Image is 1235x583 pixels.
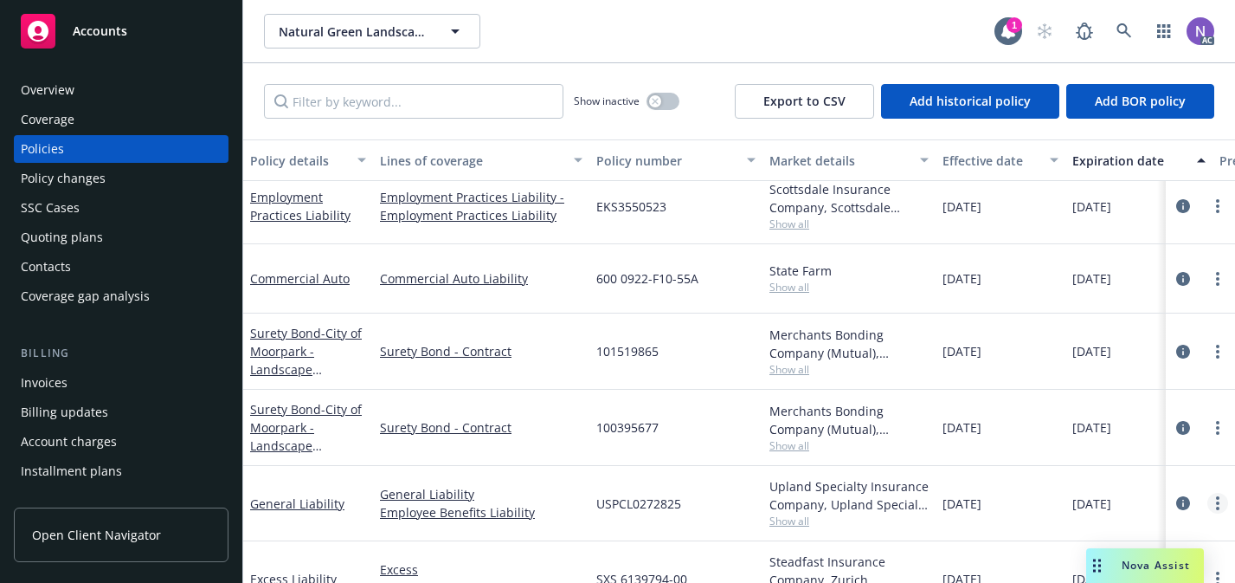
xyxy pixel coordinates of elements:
[596,495,681,513] span: USPCL0272825
[380,152,563,170] div: Lines of coverage
[21,428,117,456] div: Account charges
[250,270,350,287] a: Commercial Auto
[769,262,929,280] div: State Farm
[1207,418,1228,438] a: more
[14,194,228,222] a: SSC Cases
[1173,341,1193,362] a: circleInformation
[14,398,228,426] a: Billing updates
[596,198,666,216] span: EKS3550523
[1095,93,1186,109] span: Add BOR policy
[596,152,736,170] div: Policy number
[1072,269,1111,288] span: [DATE]
[380,418,582,437] a: Surety Bond - Contract
[769,326,929,362] div: Merchants Bonding Company (Mutual), Merchants Bonding Company
[769,180,929,217] div: Scottsdale Insurance Company, Scottsdale Insurance Company (Nationwide), RT Specialty Insurance S...
[769,402,929,438] div: Merchants Bonding Company (Mutual), Merchants Bonding Company
[942,495,981,513] span: [DATE]
[589,139,762,181] button: Policy number
[769,280,929,295] span: Show all
[1173,269,1193,289] a: circleInformation
[14,106,228,133] a: Coverage
[21,76,74,104] div: Overview
[380,485,582,503] a: General Liability
[1072,198,1111,216] span: [DATE]
[21,194,80,222] div: SSC Cases
[380,560,582,579] a: Excess
[250,189,351,223] a: Employment Practices Liability
[596,418,659,437] span: 100395677
[1072,152,1187,170] div: Expiration date
[21,253,71,281] div: Contacts
[942,342,981,360] span: [DATE]
[1207,341,1228,362] a: more
[21,135,64,163] div: Policies
[1173,493,1193,514] a: circleInformation
[1173,418,1193,438] a: circleInformation
[14,369,228,397] a: Invoices
[380,342,582,360] a: Surety Bond - Contract
[1067,14,1102,49] a: Report a Bug
[21,223,103,251] div: Quoting plans
[1107,14,1142,49] a: Search
[279,23,428,41] span: Natural Green Landscape Inc.
[1065,139,1212,181] button: Expiration date
[14,428,228,456] a: Account charges
[769,477,929,514] div: Upland Specialty Insurance Company, Upland Specialty Insurance Company, Amwins
[264,14,480,49] button: Natural Green Landscape Inc.
[250,152,347,170] div: Policy details
[942,198,981,216] span: [DATE]
[1072,495,1111,513] span: [DATE]
[21,369,68,397] div: Invoices
[73,24,127,38] span: Accounts
[1207,493,1228,514] a: more
[380,269,582,288] a: Commercial Auto Liability
[1207,196,1228,217] a: more
[1173,196,1193,217] a: circleInformation
[14,253,228,281] a: Contacts
[881,84,1059,119] button: Add historical policy
[942,152,1039,170] div: Effective date
[1122,558,1190,573] span: Nova Assist
[14,76,228,104] a: Overview
[21,165,106,192] div: Policy changes
[14,165,228,192] a: Policy changes
[21,457,122,485] div: Installment plans
[769,514,929,528] span: Show all
[936,139,1065,181] button: Effective date
[14,345,228,362] div: Billing
[763,93,846,109] span: Export to CSV
[769,438,929,453] span: Show all
[1072,418,1111,437] span: [DATE]
[1072,342,1111,360] span: [DATE]
[1007,17,1022,33] div: 1
[574,94,640,108] span: Show inactive
[1187,17,1214,45] img: photo
[910,93,1031,109] span: Add historical policy
[21,398,108,426] div: Billing updates
[735,84,874,119] button: Export to CSV
[250,325,362,432] a: Surety Bond
[14,282,228,310] a: Coverage gap analysis
[14,135,228,163] a: Policies
[942,269,981,288] span: [DATE]
[596,269,698,288] span: 600 0922-F10-55A
[21,282,150,310] div: Coverage gap analysis
[769,152,910,170] div: Market details
[14,7,228,55] a: Accounts
[243,139,373,181] button: Policy details
[373,139,589,181] button: Lines of coverage
[380,503,582,521] a: Employee Benefits Liability
[1027,14,1062,49] a: Start snowing
[1066,84,1214,119] button: Add BOR policy
[14,223,228,251] a: Quoting plans
[1207,269,1228,289] a: more
[596,342,659,360] span: 101519865
[14,457,228,485] a: Installment plans
[762,139,936,181] button: Market details
[769,362,929,377] span: Show all
[942,418,981,437] span: [DATE]
[250,496,344,512] a: General Liability
[1147,14,1181,49] a: Switch app
[1086,548,1204,583] button: Nova Assist
[250,401,362,527] a: Surety Bond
